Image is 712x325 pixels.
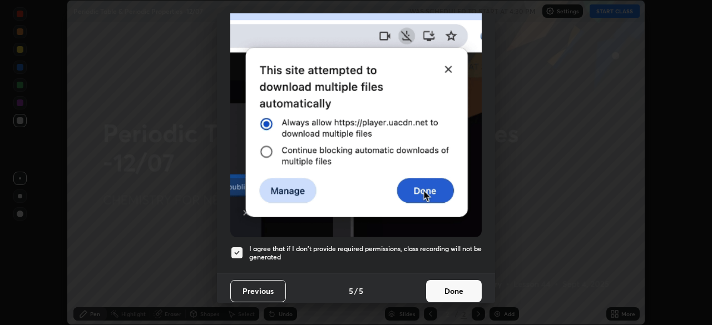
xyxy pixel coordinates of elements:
[359,285,363,297] h4: 5
[349,285,353,297] h4: 5
[249,244,482,262] h5: I agree that if I don't provide required permissions, class recording will not be generated
[230,280,286,302] button: Previous
[354,285,358,297] h4: /
[426,280,482,302] button: Done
